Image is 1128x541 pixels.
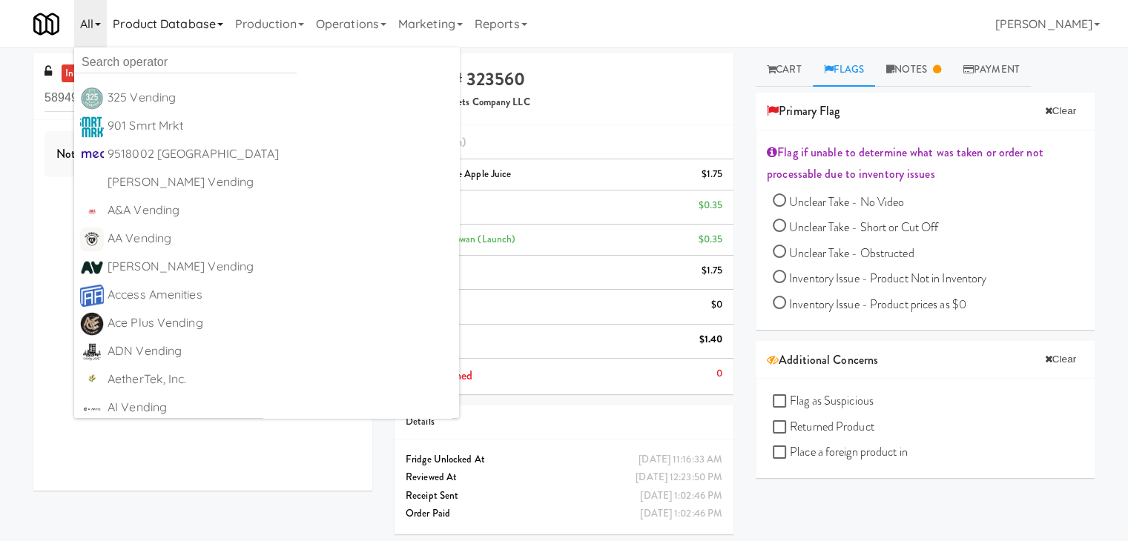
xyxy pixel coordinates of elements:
[80,143,104,167] img: pbzj0xqistzv78rw17gh.jpg
[767,100,840,122] span: Primary Flag
[702,262,723,280] div: $1.75
[80,396,104,420] img: ck9lluqwz49r4slbytpm.png
[56,145,110,162] span: Not found.
[108,87,453,109] div: 325 Vending
[80,312,104,336] img: fg1tdwzclvcgadomhdtp.png
[80,284,104,308] img: kgvx9ubdnwdmesdqrgmd.png
[44,84,361,112] input: Search vision orders
[773,221,786,234] input: Unclear Take - Short or Cut Off
[702,165,723,184] div: $1.75
[108,228,453,250] div: AA Vending
[406,487,722,505] div: Receipt Sent
[406,97,722,108] h5: Family Markets Company LLC
[108,199,453,222] div: A&A Vending
[80,256,104,279] img: ucvciuztr6ofmmudrk1o.png
[80,199,104,223] img: q2obotf9n3qqirn9vbvw.jpg
[699,230,723,249] div: $0.35
[80,228,104,251] img: dcdxvmg3yksh6usvjplj.png
[80,368,104,392] img: wikircranfrz09drhcio.png
[716,365,722,383] div: 0
[699,196,723,215] div: $0.35
[639,451,722,469] div: [DATE] 11:16:33 AM
[789,245,914,262] span: Unclear Take - Obstructed
[773,396,790,408] input: Flag as Suspicious
[813,53,876,87] a: Flags
[636,468,722,487] div: [DATE] 12:23:50 PM
[406,70,722,89] h4: Order # 323560
[789,296,966,313] span: Inventory Issue - Product prices as $0
[1038,348,1084,371] button: Clear
[80,87,104,110] img: kbrytollda43ilh6wexs.png
[108,340,453,362] div: ADN Vending
[790,418,874,435] span: Returned Product
[789,193,904,210] span: Unclear Take - No Video
[108,396,453,419] div: AI Vending
[790,392,874,409] span: Flag as Suspicious
[108,368,453,391] div: AetherTek, Inc.
[108,115,453,137] div: 901 Smrt Mrkt
[767,142,1084,185] div: Flag if unable to determine what was taken or order not processable due to inventory issues
[80,115,104,139] img: ir0uzeqxfph1lfkm2qud.jpg
[773,272,786,285] input: Inventory Issue - Product Not in Inventory
[62,64,92,83] a: inbox
[711,296,722,314] div: $0
[756,53,813,87] a: Cart
[33,11,59,37] img: Micromart
[412,167,511,181] span: Apple & Eve Apple Juice
[767,349,878,371] span: Additional Concerns
[773,247,786,260] input: Unclear Take - Obstructed
[80,340,104,364] img: btfbkppilgpqn7n9svkz.png
[789,270,986,287] span: Inventory Issue - Product Not in Inventory
[406,468,722,487] div: Reviewed At
[699,331,723,349] div: $1.40
[406,451,722,469] div: Fridge Unlocked At
[406,505,722,523] div: Order Paid
[773,196,786,209] input: Unclear Take - No Video
[640,505,722,523] div: [DATE] 1:02:46 PM
[108,312,453,334] div: Ace Plus Vending
[108,143,453,165] div: 9518002 [GEOGRAPHIC_DATA]
[406,413,722,431] div: Details
[773,447,790,459] input: Place a foreign product in
[108,171,453,193] div: [PERSON_NAME] Vending
[875,53,952,87] a: Notes
[773,422,790,434] input: Returned Product
[790,443,908,460] span: Place a foreign product in
[108,284,453,306] div: Access Amenities
[1038,100,1084,122] button: Clear
[773,298,786,311] input: Inventory Issue - Product prices as $0
[789,219,938,236] span: Unclear Take - Short or Cut Off
[640,487,722,505] div: [DATE] 1:02:46 PM
[952,53,1031,87] a: Payment
[74,51,297,73] input: Search operator
[80,171,104,195] img: ACwAAAAAAQABAAACADs=
[412,232,515,246] span: 20% Off Rowan (launch)
[108,256,453,278] div: [PERSON_NAME] Vending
